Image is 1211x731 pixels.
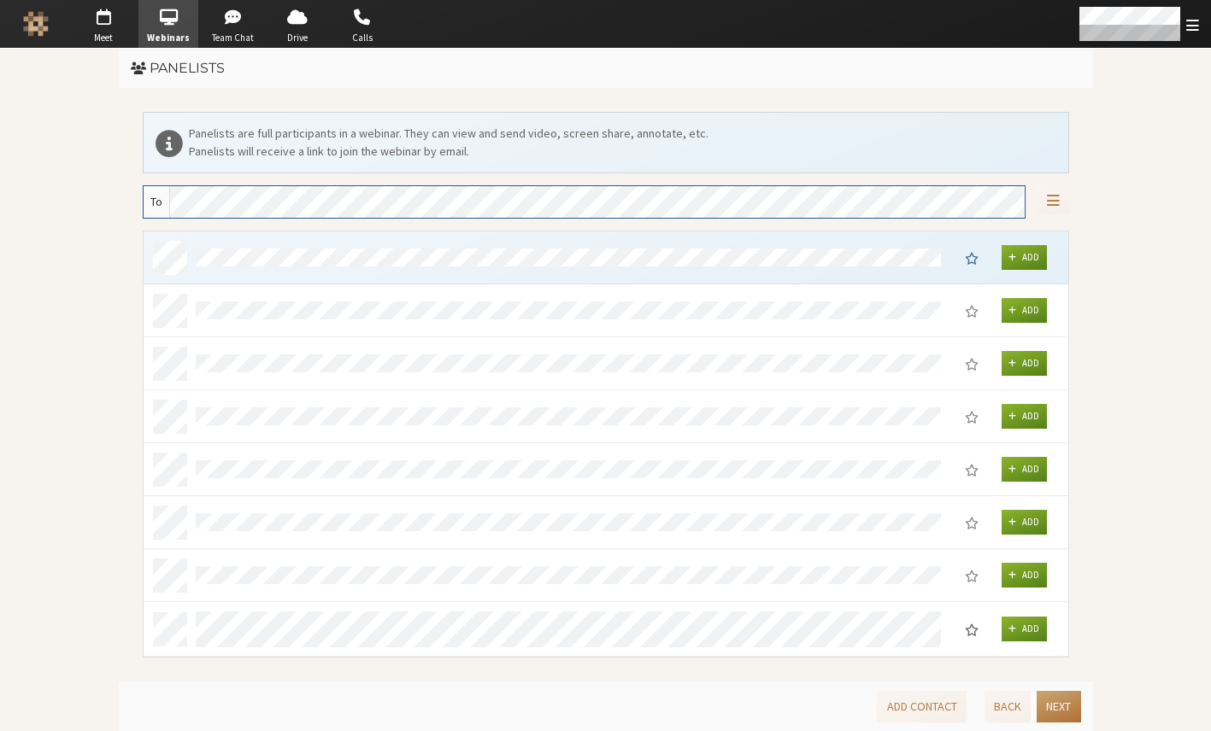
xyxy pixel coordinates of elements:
span: Calls [332,31,392,45]
button: Next [1037,691,1080,722]
span: Drive [267,31,327,45]
div: grid [144,231,1070,658]
h3: Panelists [131,61,1081,76]
span: Add [1022,304,1039,316]
span: Add [1022,569,1039,581]
button: Add [1001,245,1047,270]
span: Webinars [138,31,198,45]
span: Add [1022,516,1039,528]
img: Iotum [23,11,49,37]
button: Moderator [953,615,989,642]
button: Add [1001,563,1047,588]
button: This contact cannot be made moderator because they have no account. [953,561,989,588]
span: Meet [73,31,133,45]
button: This contact cannot be made moderator because they have no account. [953,243,989,271]
button: This contact cannot be made moderator because they have no account. [953,296,989,324]
span: Add [1022,357,1039,369]
span: Add [1022,463,1039,475]
button: Open menu [1038,185,1069,215]
span: Add [1022,410,1039,422]
button: This contact cannot be made moderator because they have no account. [953,402,989,430]
button: This contact cannot be made moderator because they have no account. [953,349,989,377]
div: Panelists will receive a link to join the webinar by email. [189,143,1062,161]
span: Add [1022,623,1039,635]
button: Add [1001,404,1047,429]
button: Back [985,691,1031,722]
button: Add Contact [877,691,966,722]
span: Add [1022,251,1039,263]
button: This contact cannot be made moderator because they have no account. [953,455,989,482]
button: Add [1001,457,1047,482]
button: This contact cannot be made moderator because they have no account. [953,508,989,535]
div: Panelists are full participants in a webinar. They can view and send video, screen share, annotat... [189,125,1062,143]
button: Add [1001,617,1047,641]
span: Team Chat [203,31,263,45]
button: Add [1001,298,1047,323]
div: To [144,186,171,218]
button: Add [1001,510,1047,535]
span: Add Contact [887,699,957,714]
button: Add [1001,351,1047,376]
